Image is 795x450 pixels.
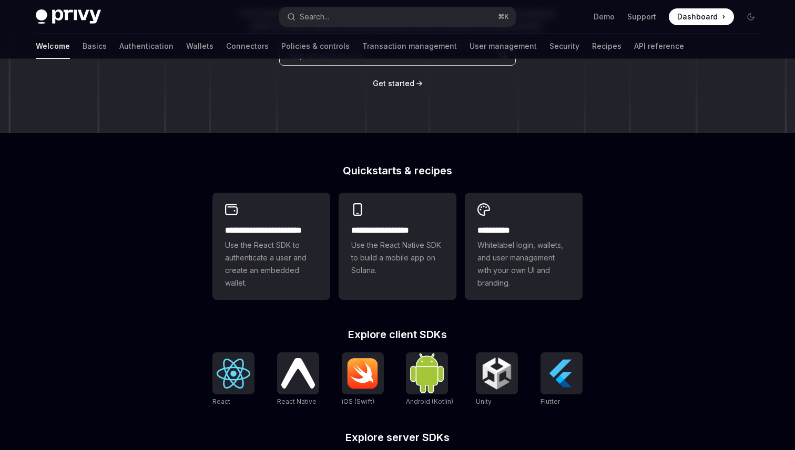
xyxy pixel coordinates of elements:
[627,12,656,22] a: Support
[362,34,457,59] a: Transaction management
[476,352,518,407] a: UnityUnity
[410,353,444,393] img: Android (Kotlin)
[212,432,583,443] h2: Explore server SDKs
[277,397,317,405] span: React Native
[476,397,492,405] span: Unity
[186,34,213,59] a: Wallets
[592,34,621,59] a: Recipes
[373,79,414,88] span: Get started
[217,359,250,389] img: React
[677,12,718,22] span: Dashboard
[406,352,453,407] a: Android (Kotlin)Android (Kotlin)
[226,34,269,59] a: Connectors
[480,357,514,390] img: Unity
[342,352,384,407] a: iOS (Swift)iOS (Swift)
[742,8,759,25] button: Toggle dark mode
[212,165,583,176] h2: Quickstarts & recipes
[300,11,329,23] div: Search...
[281,358,315,388] img: React Native
[212,329,583,340] h2: Explore client SDKs
[477,239,570,289] span: Whitelabel login, wallets, and user management with your own UI and branding.
[281,34,350,59] a: Policies & controls
[212,352,254,407] a: ReactReact
[277,352,319,407] a: React NativeReact Native
[634,34,684,59] a: API reference
[594,12,615,22] a: Demo
[339,193,456,300] a: **** **** **** ***Use the React Native SDK to build a mobile app on Solana.
[406,397,453,405] span: Android (Kotlin)
[669,8,734,25] a: Dashboard
[351,239,444,277] span: Use the React Native SDK to build a mobile app on Solana.
[342,397,374,405] span: iOS (Swift)
[36,9,101,24] img: dark logo
[541,352,583,407] a: FlutterFlutter
[545,357,578,390] img: Flutter
[36,34,70,59] a: Welcome
[465,193,583,300] a: **** *****Whitelabel login, wallets, and user management with your own UI and branding.
[498,13,509,21] span: ⌘ K
[212,397,230,405] span: React
[280,7,515,26] button: Search...⌘K
[541,397,560,405] span: Flutter
[83,34,107,59] a: Basics
[225,239,318,289] span: Use the React SDK to authenticate a user and create an embedded wallet.
[119,34,174,59] a: Authentication
[373,78,414,89] a: Get started
[470,34,537,59] a: User management
[346,358,380,389] img: iOS (Swift)
[549,34,579,59] a: Security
